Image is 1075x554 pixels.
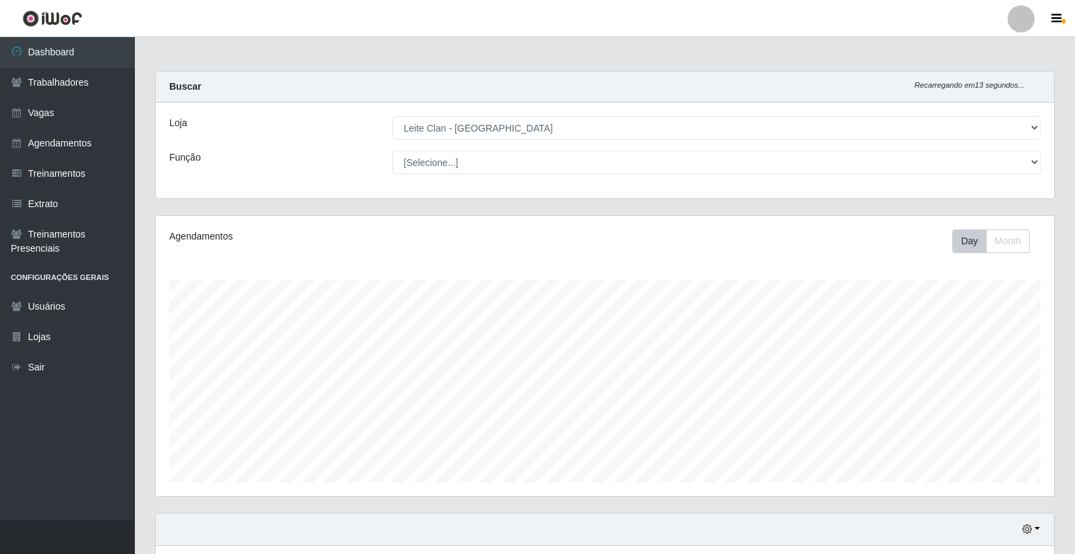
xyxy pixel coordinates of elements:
[952,229,1030,253] div: First group
[952,229,987,253] button: Day
[169,81,201,92] strong: Buscar
[952,229,1041,253] div: Toolbar with button groups
[22,10,82,27] img: CoreUI Logo
[986,229,1030,253] button: Month
[169,150,201,165] label: Função
[914,81,1024,89] i: Recarregando em 13 segundos...
[169,116,187,130] label: Loja
[169,229,521,244] div: Agendamentos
